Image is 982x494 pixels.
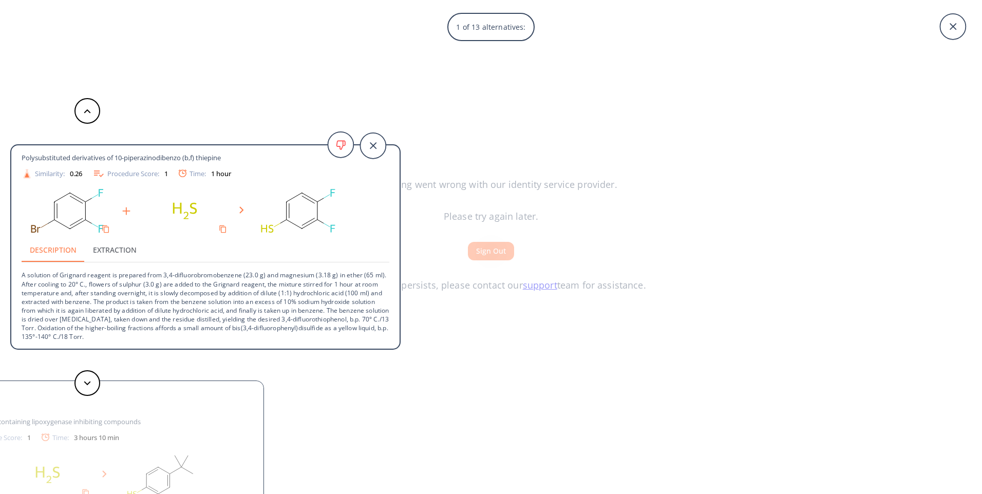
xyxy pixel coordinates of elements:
[22,185,114,237] svg: Fc1ccc(Br)cc1F
[92,167,168,180] div: Procedure Score:
[211,170,231,177] div: 1 hour
[70,170,82,177] div: 0.26
[252,185,345,237] svg: Fc1ccc(S)cc1F
[22,237,85,262] button: Description
[451,16,531,37] p: 1 of 13 alternatives:
[164,170,168,177] div: 1
[85,237,145,262] button: Extraction
[215,221,231,237] button: Copy to clipboard
[22,237,389,262] div: procedure tabs
[98,221,114,237] button: Copy to clipboard
[178,169,231,178] div: Time:
[22,153,221,162] span: Polysubstituted derivatives of 10-piperazinodibenzo (b,f) thiepine
[22,262,389,341] p: A solution of Grignard reagent is prepared from 3,4-difluorobromobenzene (23.0 g) and magnesium (...
[22,168,82,179] div: Similarity:
[139,185,231,237] svg: S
